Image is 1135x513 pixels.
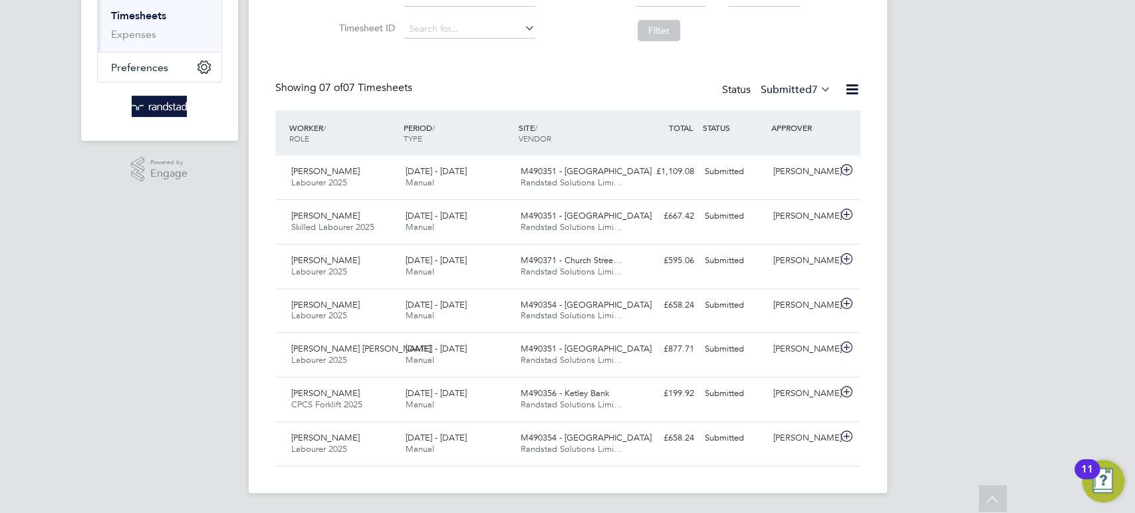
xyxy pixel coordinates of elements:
span: Manual [406,221,434,233]
span: Labourer 2025 [291,266,347,277]
button: Filter [638,20,680,41]
div: Submitted [699,205,769,227]
a: Expenses [111,28,156,41]
span: Labourer 2025 [291,443,347,455]
span: Randstad Solutions Limi… [521,399,622,410]
span: Manual [406,266,434,277]
input: Search for... [404,20,535,39]
div: £199.92 [630,383,699,405]
span: CPCS Forklift 2025 [291,399,362,410]
div: [PERSON_NAME] [768,427,837,449]
label: Submitted [761,83,831,96]
span: M490354 - [GEOGRAPHIC_DATA] [521,299,652,310]
span: Randstad Solutions Limi… [521,310,622,321]
span: [PERSON_NAME] [291,387,360,399]
span: M490351 - [GEOGRAPHIC_DATA] [521,165,652,177]
span: [PERSON_NAME] [291,299,360,310]
div: SITE [515,116,630,150]
span: VENDOR [519,133,551,144]
div: £658.24 [630,294,699,316]
span: [DATE] - [DATE] [406,210,467,221]
span: Manual [406,399,434,410]
span: [DATE] - [DATE] [406,343,467,354]
a: Timesheets [111,9,166,22]
a: Powered byEngage [131,157,188,182]
span: M490351 - [GEOGRAPHIC_DATA] [521,343,652,354]
span: 07 of [319,81,343,94]
div: Submitted [699,383,769,405]
span: Randstad Solutions Limi… [521,354,622,365]
span: Preferences [111,61,168,74]
span: [PERSON_NAME] [PERSON_NAME] [291,343,431,354]
div: £667.42 [630,205,699,227]
span: M490371 - Church Stree… [521,255,622,266]
div: £877.71 [630,338,699,360]
span: [DATE] - [DATE] [406,387,467,399]
label: Timesheet ID [335,22,395,34]
span: Labourer 2025 [291,354,347,365]
div: [PERSON_NAME] [768,338,837,360]
div: Submitted [699,338,769,360]
span: TYPE [404,133,422,144]
span: ROLE [289,133,309,144]
div: £658.24 [630,427,699,449]
span: [PERSON_NAME] [291,165,360,177]
span: Randstad Solutions Limi… [521,443,622,455]
span: Randstad Solutions Limi… [521,266,622,277]
span: Manual [406,310,434,321]
span: 07 Timesheets [319,81,412,94]
span: [DATE] - [DATE] [406,165,467,177]
div: APPROVER [768,116,837,140]
span: Skilled Labourer 2025 [291,221,374,233]
div: [PERSON_NAME] [768,205,837,227]
div: Submitted [699,427,769,449]
span: Manual [406,443,434,455]
div: Submitted [699,250,769,272]
span: TOTAL [669,122,693,133]
div: STATUS [699,116,769,140]
span: / [535,122,537,133]
span: Manual [406,354,434,365]
span: Labourer 2025 [291,310,347,321]
div: £595.06 [630,250,699,272]
span: Engage [150,168,188,179]
button: Open Resource Center, 11 new notifications [1082,460,1124,502]
span: / [323,122,326,133]
span: [DATE] - [DATE] [406,432,467,443]
div: [PERSON_NAME] [768,161,837,183]
div: Submitted [699,294,769,316]
span: / [432,122,435,133]
span: [DATE] - [DATE] [406,255,467,266]
div: Status [722,81,834,100]
div: [PERSON_NAME] [768,383,837,405]
div: [PERSON_NAME] [768,250,837,272]
span: M490356 - Ketley Bank [521,387,609,399]
span: [PERSON_NAME] [291,432,360,443]
span: [PERSON_NAME] [291,255,360,266]
span: Randstad Solutions Limi… [521,221,622,233]
div: WORKER [286,116,401,150]
img: randstad-logo-retina.png [132,96,187,117]
span: Labourer 2025 [291,177,347,188]
div: £1,109.08 [630,161,699,183]
div: Submitted [699,161,769,183]
a: Go to home page [97,96,222,117]
span: Randstad Solutions Limi… [521,177,622,188]
span: Manual [406,177,434,188]
span: M490354 - [GEOGRAPHIC_DATA] [521,432,652,443]
span: M490351 - [GEOGRAPHIC_DATA] [521,210,652,221]
div: Showing [275,81,415,95]
span: Powered by [150,157,188,168]
div: [PERSON_NAME] [768,294,837,316]
div: 11 [1081,469,1093,486]
div: PERIOD [400,116,515,150]
span: [PERSON_NAME] [291,210,360,221]
button: Preferences [98,52,221,82]
span: 7 [812,83,818,96]
span: [DATE] - [DATE] [406,299,467,310]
